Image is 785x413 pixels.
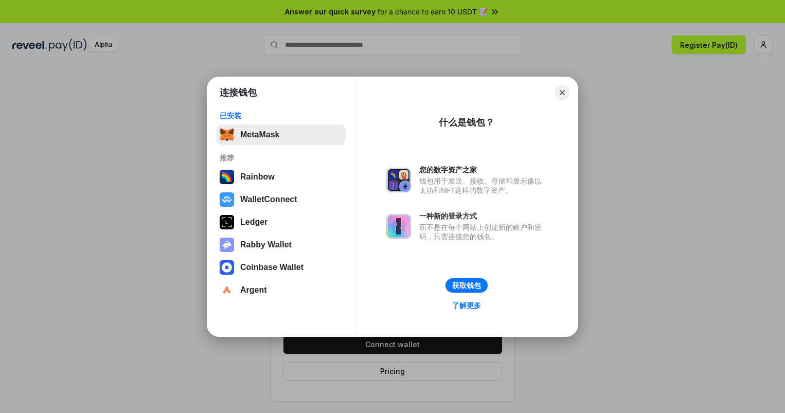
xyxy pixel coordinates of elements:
button: WalletConnect [217,189,346,210]
button: Coinbase Wallet [217,257,346,278]
div: 而不是在每个网站上创建新的账户和密码，只需连接您的钱包。 [419,223,547,241]
img: svg+xml,%3Csvg%20width%3D%2228%22%20height%3D%2228%22%20viewBox%3D%220%200%2028%2028%22%20fill%3D... [220,260,234,275]
button: Argent [217,280,346,300]
img: svg+xml,%3Csvg%20fill%3D%22none%22%20height%3D%2233%22%20viewBox%3D%220%200%2035%2033%22%20width%... [220,128,234,142]
div: Rabby Wallet [240,240,292,249]
div: Coinbase Wallet [240,263,304,272]
img: svg+xml,%3Csvg%20xmlns%3D%22http%3A%2F%2Fwww.w3.org%2F2000%2Fsvg%22%20fill%3D%22none%22%20viewBox... [386,168,411,192]
button: Ledger [217,212,346,232]
button: Rabby Wallet [217,235,346,255]
div: Rainbow [240,172,275,182]
img: svg+xml,%3Csvg%20xmlns%3D%22http%3A%2F%2Fwww.w3.org%2F2000%2Fsvg%22%20width%3D%2228%22%20height%3... [220,215,234,229]
h1: 连接钱包 [220,86,257,99]
img: svg+xml,%3Csvg%20width%3D%2228%22%20height%3D%2228%22%20viewBox%3D%220%200%2028%2028%22%20fill%3D... [220,283,234,297]
div: 一种新的登录方式 [419,211,547,221]
div: WalletConnect [240,195,297,204]
button: MetaMask [217,124,346,145]
div: Ledger [240,218,267,227]
button: Close [555,85,569,100]
img: svg+xml,%3Csvg%20width%3D%2228%22%20height%3D%2228%22%20viewBox%3D%220%200%2028%2028%22%20fill%3D... [220,192,234,207]
div: 钱包用于发送、接收、存储和显示像以太坊和NFT这样的数字资产。 [419,176,547,195]
div: Argent [240,285,267,295]
img: svg+xml,%3Csvg%20width%3D%22120%22%20height%3D%22120%22%20viewBox%3D%220%200%20120%20120%22%20fil... [220,170,234,184]
button: Rainbow [217,167,346,187]
button: 获取钱包 [445,278,488,293]
img: svg+xml,%3Csvg%20xmlns%3D%22http%3A%2F%2Fwww.w3.org%2F2000%2Fsvg%22%20fill%3D%22none%22%20viewBox... [386,214,411,239]
div: MetaMask [240,130,279,139]
div: 了解更多 [452,301,481,310]
div: 推荐 [220,153,343,163]
div: 获取钱包 [452,281,481,290]
div: 您的数字资产之家 [419,165,547,174]
a: 了解更多 [446,299,487,312]
img: svg+xml,%3Csvg%20xmlns%3D%22http%3A%2F%2Fwww.w3.org%2F2000%2Fsvg%22%20fill%3D%22none%22%20viewBox... [220,238,234,252]
div: 什么是钱包？ [439,116,494,129]
div: 已安装 [220,111,343,120]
